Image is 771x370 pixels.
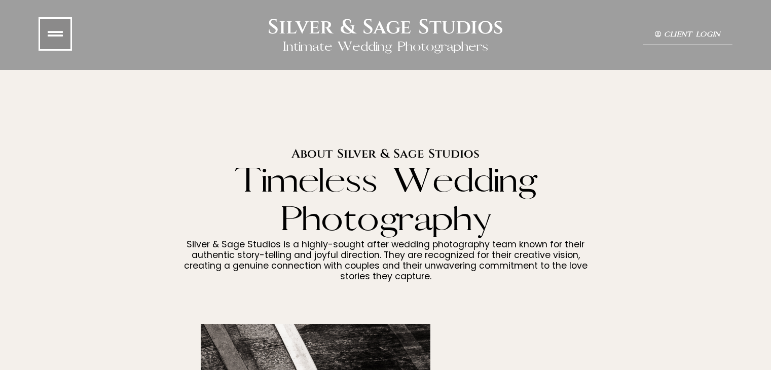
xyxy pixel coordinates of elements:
[142,162,628,240] h2: Timeless Wedding Photography
[184,238,588,282] span: Silver & Sage Studios is a highly-sought after wedding photography team known for their authentic...
[268,15,503,40] h2: Silver & Sage Studios
[39,147,732,162] h2: About Silver & Sage Studios
[643,25,732,45] a: Client Login
[664,31,720,39] span: Client Login
[283,40,489,54] h2: Intimate Wedding Photographers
